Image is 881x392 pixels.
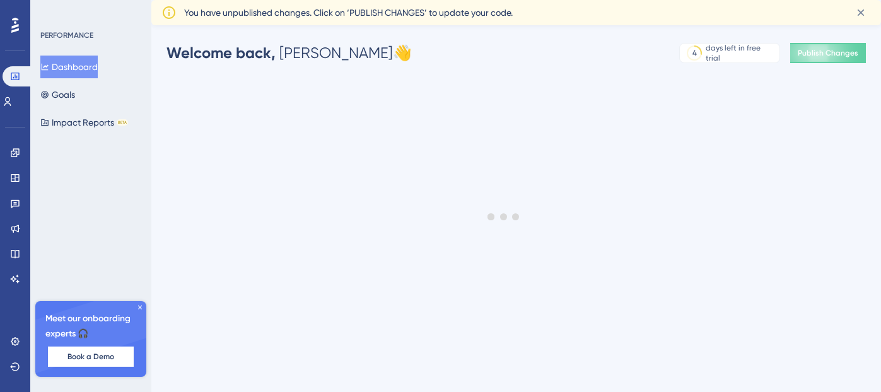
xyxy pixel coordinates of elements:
span: Book a Demo [67,352,114,362]
div: BETA [117,119,128,126]
button: Goals [40,83,75,106]
span: Meet our onboarding experts 🎧 [45,311,136,342]
div: PERFORMANCE [40,30,93,40]
span: Welcome back, [166,44,276,62]
button: Dashboard [40,56,98,78]
button: Book a Demo [48,347,134,367]
div: days left in free trial [706,43,776,63]
div: [PERSON_NAME] 👋 [166,43,412,63]
button: Publish Changes [790,43,866,63]
button: Impact ReportsBETA [40,111,128,134]
span: Publish Changes [798,48,858,58]
div: 4 [692,48,697,58]
span: You have unpublished changes. Click on ‘PUBLISH CHANGES’ to update your code. [184,5,513,20]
